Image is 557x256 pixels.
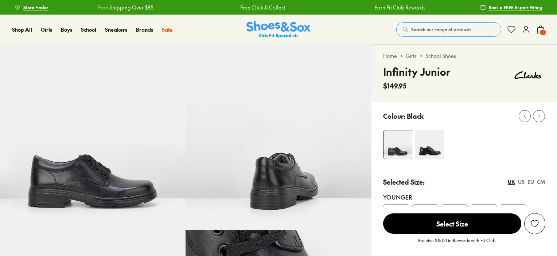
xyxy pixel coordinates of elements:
[537,178,545,186] div: CM
[480,1,542,14] a: Book a FREE Expert Fitting
[240,4,285,11] a: Free Click & Collect
[383,213,521,234] span: Select Size
[396,22,501,37] button: Search our range of products
[105,26,127,33] span: Sneakers
[98,4,153,11] a: Free Shipping Over $85
[41,26,52,33] span: Girls
[162,26,172,33] span: Sale
[518,178,525,186] div: US
[415,130,444,159] img: 4-527162_1
[162,26,172,34] a: Sale
[186,44,371,230] img: 5-109583_1
[12,26,32,33] span: Shop All
[383,130,412,159] img: 4-109582_1
[539,29,546,36] span: 1
[81,26,96,33] span: School
[383,64,450,79] h4: Infinity Junior
[383,193,545,201] div: Younger
[383,213,521,234] button: Select Size
[246,21,311,39] a: Shoes & Sox
[406,52,417,60] a: Girls
[374,4,425,11] a: Earn Fit Club Rewards
[105,26,127,34] a: Sneakers
[418,237,495,250] p: Receive $15.00 in Rewards with Fit Club
[383,52,397,60] a: Home
[41,26,52,34] a: Girls
[489,4,542,11] span: Book a FREE Expert Fitting
[425,52,456,60] a: School Shoes
[81,26,96,34] a: School
[524,213,545,234] button: Add to Wishlist
[383,81,406,91] span: $149.95
[383,177,425,187] p: Selected Size:
[383,52,545,60] div: > >
[136,26,153,34] a: Brands
[407,111,424,121] p: Black
[508,178,515,186] div: UK
[510,64,545,86] img: Vendor logo
[61,26,72,33] span: Boys
[246,21,311,39] img: SNS_Logo_Responsive.svg
[411,26,471,33] span: Search our range of products
[23,4,48,11] span: Store Finder
[61,26,72,34] a: Boys
[536,21,545,38] button: 1
[136,26,153,33] span: Brands
[15,1,48,14] a: Store Finder
[383,111,405,121] p: Colour:
[12,26,32,34] a: Shop All
[527,178,534,186] div: EU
